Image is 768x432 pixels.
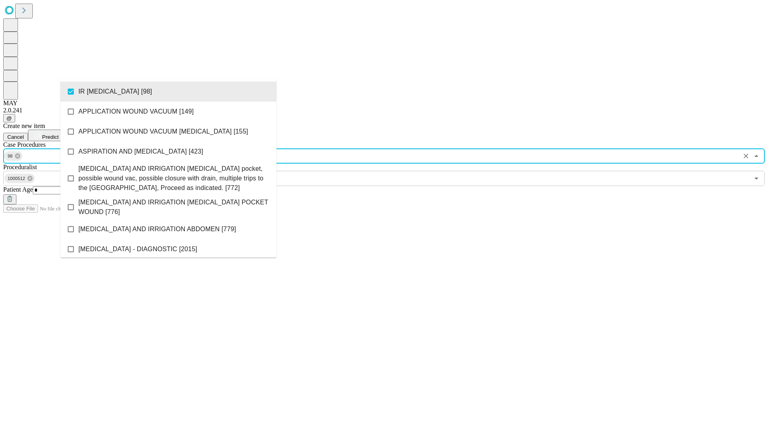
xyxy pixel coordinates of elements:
[3,122,45,129] span: Create new item
[4,152,16,161] span: 98
[78,198,270,217] span: [MEDICAL_DATA] AND IRRIGATION [MEDICAL_DATA] POCKET WOUND [776]
[78,147,203,156] span: ASPIRATION AND [MEDICAL_DATA] [423]
[3,141,46,148] span: Scheduled Procedure
[78,127,248,136] span: APPLICATION WOUND VACUUM [MEDICAL_DATA] [155]
[7,134,24,140] span: Cancel
[78,107,194,116] span: APPLICATION WOUND VACUUM [149]
[3,100,765,107] div: MAY
[3,186,33,193] span: Patient Age
[28,130,65,141] button: Predict
[3,107,765,114] div: 2.0.241
[751,150,762,162] button: Close
[3,114,15,122] button: @
[4,174,35,183] div: 1000512
[740,150,752,162] button: Clear
[78,244,197,254] span: [MEDICAL_DATA] - DIAGNOSTIC [2015]
[4,174,28,183] span: 1000512
[78,224,236,234] span: [MEDICAL_DATA] AND IRRIGATION ABDOMEN [779]
[4,151,22,161] div: 98
[42,134,58,140] span: Predict
[6,115,12,121] span: @
[78,87,152,96] span: IR [MEDICAL_DATA] [98]
[3,133,28,141] button: Cancel
[3,164,37,170] span: Proceduralist
[78,164,270,193] span: [MEDICAL_DATA] AND IRRIGATION [MEDICAL_DATA] pocket, possible wound vac, possible closure with dr...
[751,173,762,184] button: Open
